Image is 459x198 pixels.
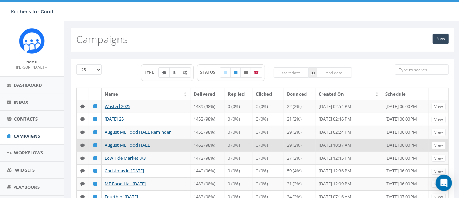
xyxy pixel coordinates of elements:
td: 1463 (98%) [191,139,225,152]
i: Text SMS [81,169,85,173]
span: Kitchens for Good [11,8,53,15]
label: Text SMS [158,67,170,78]
img: Rally_Corp_Icon_1.png [19,28,45,54]
td: 0 (0%) [253,177,284,190]
a: [DATE] 25 [105,116,124,122]
td: 0 (0%) [225,177,253,190]
label: Archived [251,67,262,78]
td: [DATE] 06:00PM [382,126,429,139]
a: View [432,116,446,123]
div: Open Intercom Messenger [436,175,452,191]
span: Playbooks [13,184,40,190]
a: August ME Food HALL [105,142,150,148]
th: Created On: activate to sort column ascending [316,88,382,100]
label: Draft [220,67,231,78]
i: Text SMS [81,130,85,134]
i: Published [94,143,97,147]
td: [DATE] 06:00PM [382,152,429,165]
i: Text SMS [81,104,85,109]
i: Automated Message [183,71,187,75]
span: Widgets [15,167,35,173]
i: Published [94,117,97,121]
span: STATUS [200,69,220,75]
td: 0 (0%) [253,113,284,126]
label: Unpublished [240,67,251,78]
a: View [432,129,446,136]
span: TYPE [144,69,159,75]
i: Published [94,130,97,134]
td: [DATE] 06:00PM [382,113,429,126]
input: Type to search [395,64,449,75]
a: August ME Food HALL Reminder [105,129,171,135]
i: Text SMS [81,182,85,186]
td: 29 (2%) [284,126,316,139]
td: 0 (0%) [225,139,253,152]
span: Contacts [14,116,38,122]
td: 0 (0%) [225,113,253,126]
i: Published [94,156,97,160]
td: [DATE] 02:54 PM [316,100,382,113]
i: Published [94,104,97,109]
i: Published [94,169,97,173]
td: 0 (0%) [225,152,253,165]
a: View [432,103,446,110]
td: 0 (0%) [253,164,284,177]
td: 59 (4%) [284,164,316,177]
td: [DATE] 02:24 PM [316,126,382,139]
th: Clicked [253,88,284,100]
td: 1440 (96%) [191,164,225,177]
td: 1472 (98%) [191,152,225,165]
td: 1455 (98%) [191,126,225,139]
span: Dashboard [14,82,42,88]
a: View [432,168,446,175]
i: Text SMS [81,117,85,121]
a: View [432,181,446,188]
th: Replied [225,88,253,100]
th: Schedule [382,88,429,100]
td: 0 (0%) [225,100,253,113]
td: 0 (0%) [253,152,284,165]
td: 31 (2%) [284,177,316,190]
a: [PERSON_NAME] [16,64,47,70]
th: Bounced [284,88,316,100]
a: Low Tide Market 8/3 [105,155,146,161]
td: 1483 (98%) [191,177,225,190]
i: Text SMS [81,143,85,147]
span: to [309,67,317,78]
td: 0 (0%) [253,126,284,139]
td: [DATE] 10:37 AM [316,139,382,152]
label: Published [230,67,241,78]
td: 0 (0%) [253,100,284,113]
a: View [432,142,446,149]
small: [PERSON_NAME] [16,65,47,70]
td: 1453 (98%) [191,113,225,126]
i: Text SMS [162,71,166,75]
td: [DATE] 06:00PM [382,100,429,113]
a: Christmas in [DATE] [105,168,144,174]
i: Ringless Voice Mail [173,71,176,75]
a: Wasted 2025 [105,103,130,109]
input: end date [317,67,352,78]
i: Published [94,182,97,186]
a: ME Food Hall [DATE] [105,181,146,187]
a: New [433,34,449,44]
td: 31 (2%) [284,113,316,126]
small: Name [27,59,37,64]
td: 0 (0%) [225,126,253,139]
td: [DATE] 06:00PM [382,139,429,152]
i: Text SMS [81,156,85,160]
input: start date [274,67,309,78]
td: 1439 (98%) [191,100,225,113]
td: 29 (2%) [284,139,316,152]
span: Campaigns [14,133,40,139]
td: [DATE] 12:36 PM [316,164,382,177]
th: Delivered [191,88,225,100]
i: Unpublished [244,71,248,75]
td: [DATE] 12:09 PM [316,177,382,190]
td: [DATE] 12:45 PM [316,152,382,165]
i: Published [234,71,237,75]
h2: Campaigns [76,34,128,45]
a: View [432,155,446,162]
td: 27 (2%) [284,152,316,165]
th: Name: activate to sort column ascending [102,88,191,100]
